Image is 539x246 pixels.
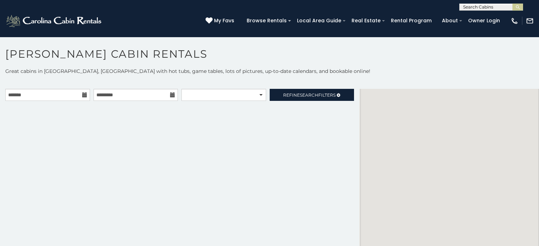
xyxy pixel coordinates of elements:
span: Search [300,92,318,98]
a: Local Area Guide [293,15,345,26]
span: Refine Filters [283,92,336,98]
a: Owner Login [465,15,504,26]
a: RefineSearchFilters [270,89,354,101]
a: Rental Program [387,15,435,26]
span: My Favs [214,17,234,24]
a: My Favs [206,17,236,25]
a: Browse Rentals [243,15,290,26]
a: About [438,15,461,26]
img: phone-regular-white.png [511,17,518,25]
img: mail-regular-white.png [526,17,534,25]
a: Real Estate [348,15,384,26]
img: White-1-2.png [5,14,103,28]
